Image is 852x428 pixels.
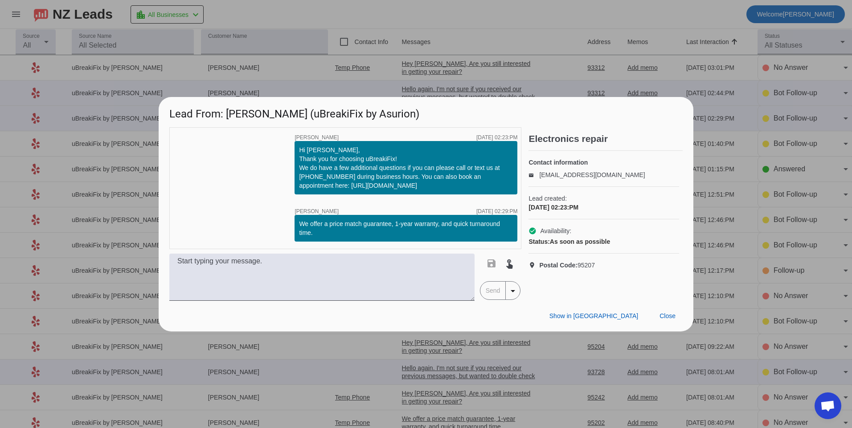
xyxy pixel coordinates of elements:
[504,258,515,269] mat-icon: touch_app
[528,238,549,245] strong: Status:
[476,135,517,140] div: [DATE] 02:23:PM
[528,158,679,167] h4: Contact information
[528,134,683,143] h2: Electronics repair
[528,237,679,246] div: As soon as possible
[528,262,539,269] mat-icon: location_on
[539,261,595,270] span: 95207
[476,209,517,214] div: [DATE] 02:29:PM
[299,219,513,237] div: We offer a price match guarantee, 1-year warranty, and quick turnaround time.​
[299,145,513,190] div: Hi [PERSON_NAME], Thank you for choosing uBreakiFix! We do have a few additional questions if you...
[539,262,578,269] strong: Postal Code:
[528,203,679,212] div: [DATE] 02:23:PM
[159,97,693,127] h1: Lead From: [PERSON_NAME] (uBreakiFix by Asurion)
[542,308,645,324] button: Show in [GEOGRAPHIC_DATA]
[652,308,683,324] button: Close
[528,227,537,235] mat-icon: check_circle
[815,392,841,419] div: Open chat
[540,226,571,235] span: Availability:
[659,312,676,319] span: Close
[528,173,539,177] mat-icon: email
[295,135,339,140] span: [PERSON_NAME]
[295,209,339,214] span: [PERSON_NAME]
[528,194,679,203] span: Lead created:
[549,312,638,319] span: Show in [GEOGRAPHIC_DATA]
[508,286,518,296] mat-icon: arrow_drop_down
[539,171,645,178] a: [EMAIL_ADDRESS][DOMAIN_NAME]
